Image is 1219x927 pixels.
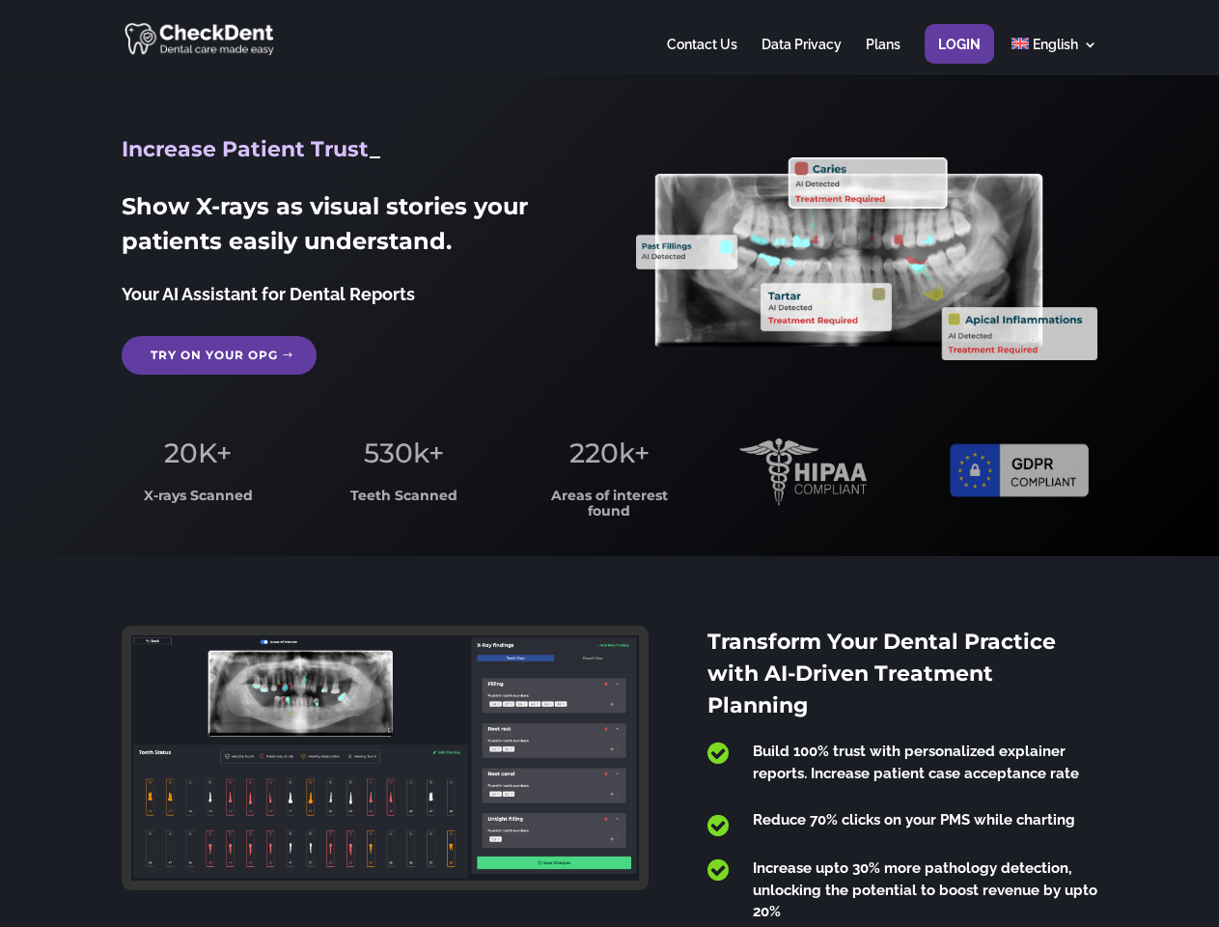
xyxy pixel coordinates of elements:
img: CheckDent AI [125,19,276,57]
span: Increase upto 30% more pathology detection, unlocking the potential to boost revenue by upto 20% [753,859,1097,920]
a: Login [938,38,981,75]
a: English [1011,38,1097,75]
a: Try on your OPG [122,336,317,375]
span:  [707,741,729,766]
img: X_Ray_annotated [636,157,1096,360]
span:  [707,857,729,883]
a: Plans [866,38,900,75]
span: 220k+ [569,436,650,469]
h3: Areas of interest found [534,489,686,528]
a: Contact Us [667,38,737,75]
span: Transform Your Dental Practice with AI-Driven Treatment Planning [707,629,1056,718]
h2: Show X-rays as visual stories your patients easily understand. [122,189,582,268]
span: English [1033,37,1078,52]
span: Build 100% trust with personalized explainer reports. Increase patient case acceptance rate [753,743,1079,782]
span: Reduce 70% clicks on your PMS while charting [753,811,1075,829]
span:  [707,813,729,838]
span: Your AI Assistant for Dental Reports [122,284,415,304]
span: 530k+ [364,436,444,469]
span: Increase Patient Trust [122,136,370,162]
span: 20K+ [164,436,232,469]
span: _ [370,136,380,162]
a: Data Privacy [762,38,842,75]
